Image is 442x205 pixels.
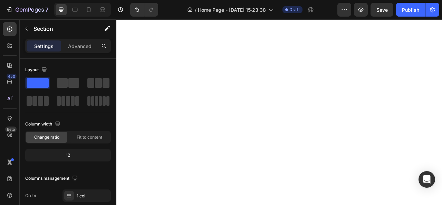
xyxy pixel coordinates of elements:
p: Section [33,25,90,33]
div: Columns management [25,174,79,183]
button: Save [371,3,393,17]
p: 7 [45,6,48,14]
div: Publish [402,6,419,13]
div: Order [25,193,37,199]
span: Fit to content [77,134,102,140]
span: Change ratio [34,134,59,140]
div: 450 [7,74,17,79]
span: / [195,6,196,13]
button: Publish [396,3,425,17]
div: Undo/Redo [130,3,158,17]
span: Home Page - [DATE] 15:23:38 [198,6,266,13]
div: Layout [25,65,48,75]
button: 7 [3,3,51,17]
div: 12 [27,150,109,160]
div: 1 col [77,193,109,199]
div: Column width [25,120,62,129]
p: Advanced [68,43,92,50]
p: Settings [34,43,54,50]
span: Draft [289,7,300,13]
iframe: Design area [116,19,442,205]
span: Save [376,7,388,13]
div: Open Intercom Messenger [419,171,435,188]
div: Beta [5,127,17,132]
